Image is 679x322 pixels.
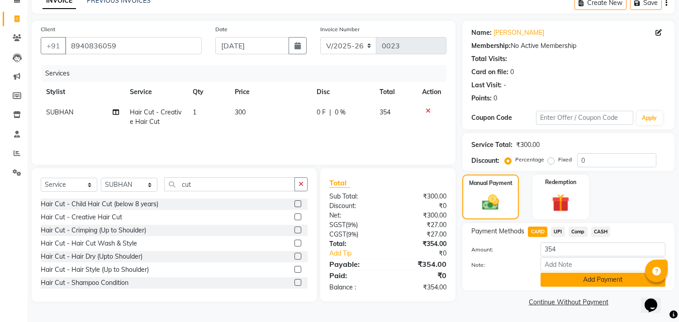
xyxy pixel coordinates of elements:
[41,37,66,54] button: +91
[515,156,544,164] label: Percentage
[229,82,311,102] th: Price
[235,108,246,116] span: 300
[388,201,454,211] div: ₹0
[541,242,665,256] input: Amount
[323,283,388,292] div: Balance :
[41,252,142,261] div: Hair Cut - Hair Dry (Upto Shoulder)
[469,179,513,187] label: Manual Payment
[417,82,446,102] th: Action
[323,259,388,270] div: Payable:
[528,227,547,237] span: CARD
[641,286,670,313] iframe: chat widget
[464,298,673,307] a: Continue Without Payment
[187,82,229,102] th: Qty
[471,41,665,51] div: No Active Membership
[471,227,524,236] span: Payment Methods
[494,94,497,103] div: 0
[545,178,576,186] label: Redemption
[510,67,514,77] div: 0
[380,108,390,116] span: 354
[329,108,331,117] span: |
[335,108,346,117] span: 0 %
[130,108,181,126] span: Hair Cut - Creative Hair Cut
[329,230,346,238] span: CGST
[465,246,534,254] label: Amount:
[41,82,124,102] th: Stylist
[323,211,388,220] div: Net:
[471,67,508,77] div: Card on file:
[323,192,388,201] div: Sub Total:
[637,111,663,125] button: Apply
[388,239,454,249] div: ₹354.00
[591,227,611,237] span: CASH
[388,192,454,201] div: ₹300.00
[323,249,399,258] a: Add Tip
[329,221,346,229] span: SGST
[41,239,137,248] div: Hair Cut - Hair Cut Wash & Style
[569,227,588,237] span: Comp
[516,140,540,150] div: ₹300.00
[124,82,188,102] th: Service
[41,278,128,288] div: Hair Cut - Shampoo Condition
[471,80,502,90] div: Last Visit:
[65,37,202,54] input: Search by Name/Mobile/Email/Code
[551,227,565,237] span: UPI
[503,80,506,90] div: -
[41,226,146,235] div: Hair Cut - Crimping (Up to Shoulder)
[317,108,326,117] span: 0 F
[41,25,55,33] label: Client
[42,65,453,82] div: Services
[471,140,513,150] div: Service Total:
[477,193,504,212] img: _cash.svg
[374,82,417,102] th: Total
[323,220,388,230] div: ( )
[348,231,356,238] span: 9%
[41,199,158,209] div: Hair Cut - Child Hair Cut (below 8 years)
[494,28,544,38] a: [PERSON_NAME]
[541,257,665,271] input: Add Note
[471,54,507,64] div: Total Visits:
[471,113,536,123] div: Coupon Code
[536,111,633,125] input: Enter Offer / Coupon Code
[388,259,454,270] div: ₹354.00
[388,230,454,239] div: ₹27.00
[46,108,73,116] span: SUBHAN
[388,283,454,292] div: ₹354.00
[471,94,492,103] div: Points:
[329,178,350,188] span: Total
[546,192,575,214] img: _gift.svg
[471,41,511,51] div: Membership:
[41,265,149,275] div: Hair Cut - Hair Style (Up to Shoulder)
[399,249,454,258] div: ₹0
[323,230,388,239] div: ( )
[471,28,492,38] div: Name:
[388,270,454,281] div: ₹0
[541,273,665,287] button: Add Payment
[323,239,388,249] div: Total:
[215,25,228,33] label: Date
[311,82,374,102] th: Disc
[471,156,499,166] div: Discount:
[323,201,388,211] div: Discount:
[388,211,454,220] div: ₹300.00
[388,220,454,230] div: ₹27.00
[320,25,360,33] label: Invoice Number
[164,177,295,191] input: Search or Scan
[193,108,196,116] span: 1
[558,156,572,164] label: Fixed
[465,261,534,269] label: Note:
[347,221,356,228] span: 9%
[323,270,388,281] div: Paid:
[41,213,122,222] div: Hair Cut - Creative Hair Cut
